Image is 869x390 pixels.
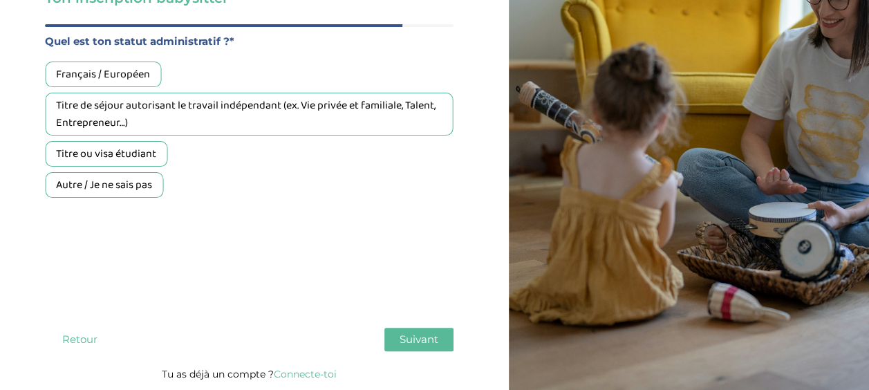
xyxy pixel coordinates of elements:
button: Retour [45,328,114,351]
div: Titre ou visa étudiant [45,141,167,167]
p: Tu as déjà un compte ? [45,365,454,383]
div: Français / Européen [45,62,161,87]
div: Titre de séjour autorisant le travail indépendant (ex. Vie privée et familiale, Talent, Entrepren... [45,93,454,136]
label: Quel est ton statut administratif ?* [45,32,454,50]
a: Connecte-toi [274,368,337,380]
div: Autre / Je ne sais pas [45,172,163,198]
span: Suivant [400,333,438,346]
button: Suivant [384,328,454,351]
